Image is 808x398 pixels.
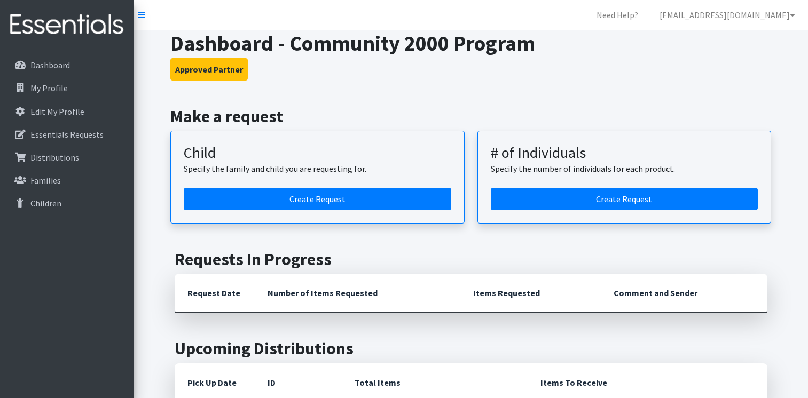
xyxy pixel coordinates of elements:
[601,274,767,313] th: Comment and Sender
[4,54,129,76] a: Dashboard
[175,274,255,313] th: Request Date
[4,77,129,99] a: My Profile
[30,198,61,209] p: Children
[184,144,451,162] h3: Child
[30,152,79,163] p: Distributions
[460,274,601,313] th: Items Requested
[4,7,129,43] img: HumanEssentials
[4,101,129,122] a: Edit My Profile
[651,4,804,26] a: [EMAIL_ADDRESS][DOMAIN_NAME]
[30,175,61,186] p: Families
[30,129,104,140] p: Essentials Requests
[4,193,129,214] a: Children
[175,249,767,269] h2: Requests In Progress
[491,162,758,175] p: Specify the number of individuals for each product.
[4,124,129,145] a: Essentials Requests
[30,106,84,117] p: Edit My Profile
[184,188,451,210] a: Create a request for a child or family
[4,147,129,168] a: Distributions
[30,83,68,93] p: My Profile
[175,338,767,359] h2: Upcoming Distributions
[184,162,451,175] p: Specify the family and child you are requesting for.
[170,58,248,81] button: Approved Partner
[30,60,70,70] p: Dashboard
[4,170,129,191] a: Families
[588,4,647,26] a: Need Help?
[255,274,461,313] th: Number of Items Requested
[491,144,758,162] h3: # of Individuals
[170,106,771,126] h2: Make a request
[170,30,771,56] h1: Dashboard - Community 2000 Program
[491,188,758,210] a: Create a request by number of individuals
